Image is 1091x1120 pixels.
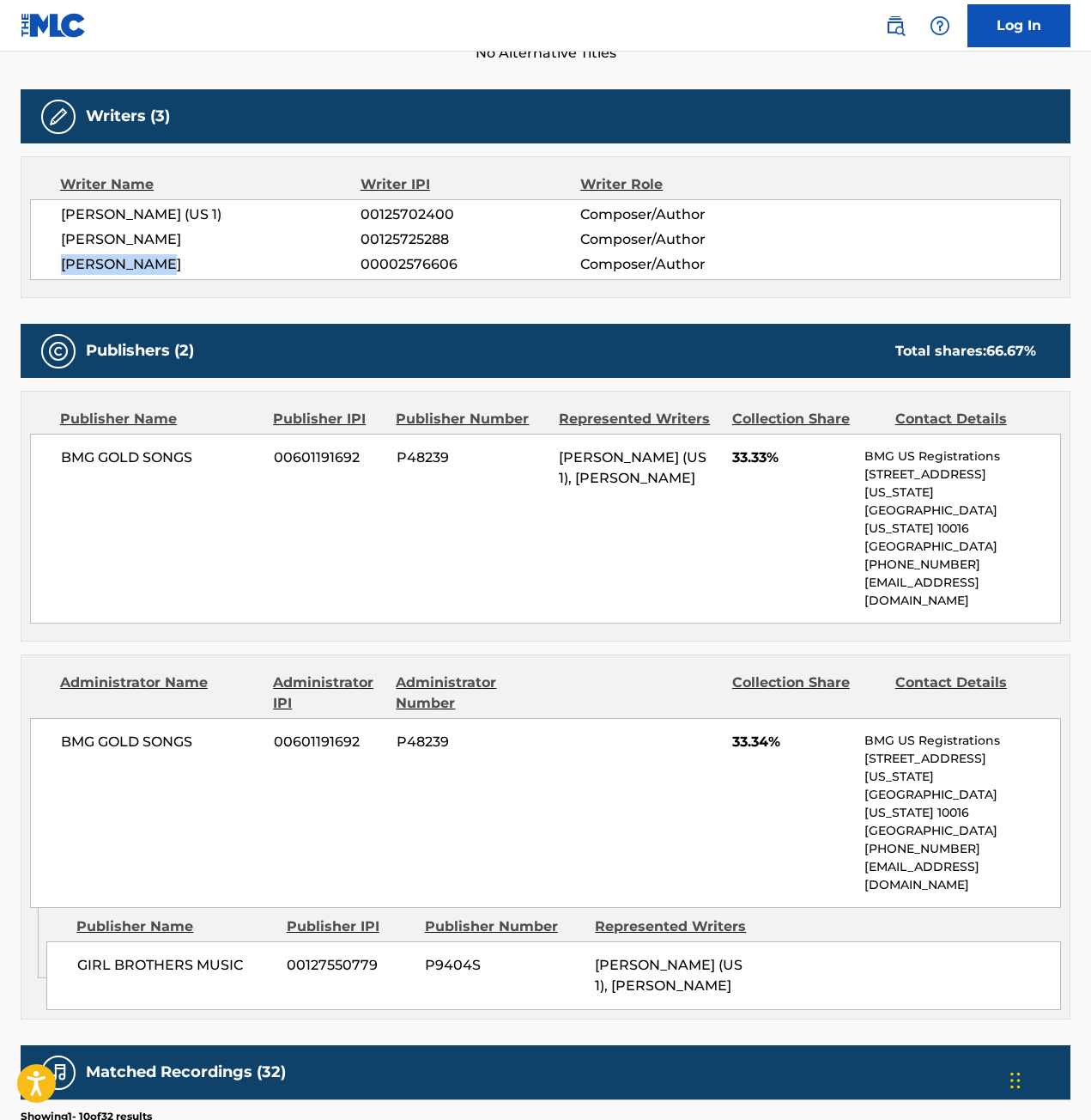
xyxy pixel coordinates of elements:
[48,341,69,362] img: Publishers
[1010,1055,1021,1106] div: Drag
[48,1062,69,1083] img: Matched Recordings
[273,673,383,714] div: Administrator IPI
[864,484,1060,538] p: [US_STATE][GEOGRAPHIC_DATA][US_STATE] 10016
[580,174,780,195] div: Writer Role
[930,15,950,36] img: help
[559,409,719,429] div: Represented Writers
[425,955,582,976] span: P9404S
[895,341,1036,362] div: Total shares:
[986,343,1036,359] span: 66.67 %
[923,9,957,43] div: Help
[864,840,1060,858] p: [PHONE_NUMBER]
[361,204,580,225] span: 00125702400
[273,409,383,429] div: Publisher IPI
[1005,1038,1091,1120] iframe: Chat Widget
[864,556,1060,574] p: [PHONE_NUMBER]
[864,574,1060,610] p: [EMAIL_ADDRESS][DOMAIN_NAME]
[274,447,384,468] span: 00601191692
[580,229,780,250] span: Composer/Author
[580,204,780,225] span: Composer/Author
[361,229,580,250] span: 00125725288
[86,341,194,361] h5: Publishers (2)
[61,447,261,468] span: BMG GOLD SONGS
[60,409,260,429] div: Publisher Name
[61,229,361,250] span: [PERSON_NAME]
[287,916,412,937] div: Publisher IPI
[885,15,906,36] img: search
[61,254,361,275] span: [PERSON_NAME]
[76,916,273,937] div: Publisher Name
[732,673,882,714] div: Collection Share
[361,254,580,275] span: 00002576606
[732,409,882,429] div: Collection Share
[86,1062,286,1082] h5: Matched Recordings (32)
[396,673,546,714] div: Administrator Number
[77,955,274,976] span: GIRL BROTHERS MUSIC
[580,254,780,275] span: Composer/Author
[21,13,87,38] img: MLC Logo
[60,174,361,195] div: Writer Name
[425,916,582,937] div: Publisher Number
[732,732,852,752] span: 33.34%
[864,466,1060,484] p: [STREET_ADDRESS]
[361,174,581,195] div: Writer IPI
[732,447,852,468] span: 33.33%
[864,858,1060,894] p: [EMAIL_ADDRESS][DOMAIN_NAME]
[864,768,1060,822] p: [US_STATE][GEOGRAPHIC_DATA][US_STATE] 10016
[61,732,261,752] span: BMG GOLD SONGS
[864,538,1060,556] p: [GEOGRAPHIC_DATA]
[60,673,260,714] div: Administrator Name
[595,957,742,994] span: [PERSON_NAME] (US 1), [PERSON_NAME]
[864,822,1060,840] p: [GEOGRAPHIC_DATA]
[864,750,1060,768] p: [STREET_ADDRESS]
[895,673,1046,714] div: Contact Details
[559,449,706,486] span: [PERSON_NAME] (US 1), [PERSON_NAME]
[967,4,1070,47] a: Log In
[48,107,69,127] img: Writers
[287,955,412,976] span: 00127550779
[397,732,547,752] span: P48239
[86,107,170,126] h5: Writers (3)
[21,43,1070,64] span: No Alternative Titles
[878,9,912,43] a: Public Search
[895,409,1046,429] div: Contact Details
[61,204,361,225] span: [PERSON_NAME] (US 1)
[397,447,547,468] span: P48239
[864,732,1060,750] p: BMG US Registrations
[595,916,752,937] div: Represented Writers
[396,409,546,429] div: Publisher Number
[274,732,384,752] span: 00601191692
[864,447,1060,466] p: BMG US Registrations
